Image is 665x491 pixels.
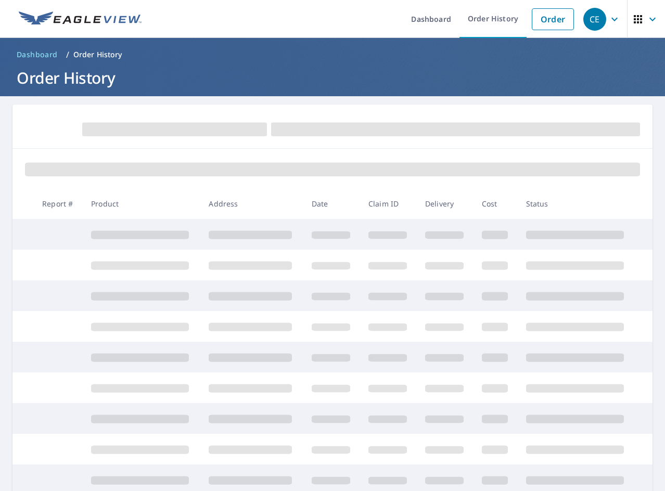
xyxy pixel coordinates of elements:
[200,188,303,219] th: Address
[12,46,62,63] a: Dashboard
[66,48,69,61] li: /
[73,49,122,60] p: Order History
[360,188,417,219] th: Claim ID
[83,188,200,219] th: Product
[417,188,474,219] th: Delivery
[474,188,517,219] th: Cost
[12,46,653,63] nav: breadcrumb
[518,188,635,219] th: Status
[303,188,360,219] th: Date
[17,49,58,60] span: Dashboard
[34,188,83,219] th: Report #
[12,67,653,88] h1: Order History
[532,8,574,30] a: Order
[583,8,606,31] div: CE
[19,11,142,27] img: EV Logo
